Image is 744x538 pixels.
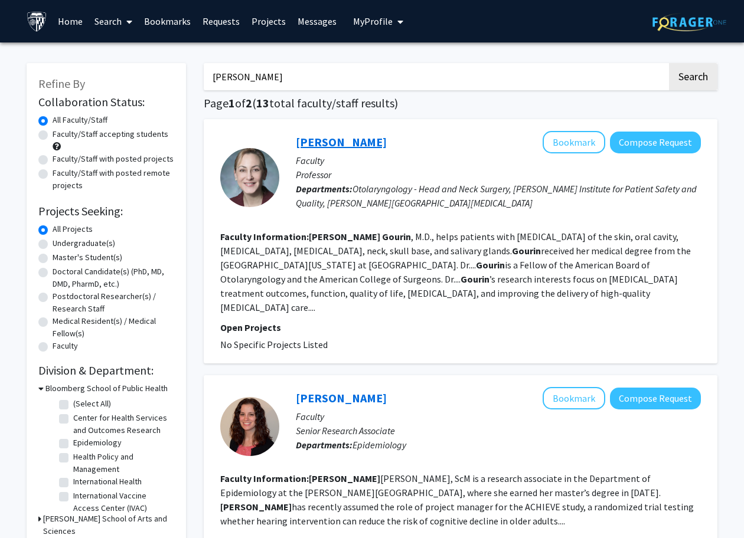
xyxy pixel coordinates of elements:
iframe: Chat [9,485,50,529]
a: Projects [246,1,292,42]
span: Epidemiology [353,439,406,451]
p: Professor [296,168,701,182]
span: 13 [256,96,269,110]
fg-read-more: [PERSON_NAME], ScM is a research associate in the Department of Epidemiology at the [PERSON_NAME]... [220,473,694,527]
button: Compose Request to Christine Mitchell [610,388,701,409]
fg-read-more: , M.D., helps patients with [MEDICAL_DATA] of the skin, oral cavity, [MEDICAL_DATA], [MEDICAL_DAT... [220,231,691,313]
b: [PERSON_NAME] [309,473,380,484]
h3: [PERSON_NAME] School of Arts and Sciences [43,513,174,537]
p: Faculty [296,153,701,168]
p: Open Projects [220,320,701,334]
span: 2 [246,96,252,110]
label: Postdoctoral Researcher(s) / Research Staff [53,290,174,315]
label: International Health [73,475,142,488]
h1: Page of ( total faculty/staff results) [204,96,717,110]
a: Search [89,1,138,42]
label: Center for Health Services and Outcomes Research [73,412,171,437]
b: Gourin [461,273,490,285]
button: Add Christine Mitchell to Bookmarks [543,387,605,409]
label: International Vaccine Access Center (IVAC) [73,490,171,514]
b: Faculty Information: [220,231,309,242]
img: ForagerOne Logo [652,13,726,31]
a: Requests [197,1,246,42]
b: Gourin [476,259,505,271]
b: Faculty Information: [220,473,309,484]
span: No Specific Projects Listed [220,339,328,350]
b: Departments: [296,183,353,195]
b: Departments: [296,439,353,451]
label: Master's Student(s) [53,251,122,264]
label: Faculty [53,340,78,352]
b: Gourin [382,231,411,242]
label: Health Policy and Management [73,451,171,475]
label: Undergraduate(s) [53,237,115,250]
label: All Faculty/Staff [53,114,107,126]
a: Messages [292,1,342,42]
a: Bookmarks [138,1,197,42]
h2: Projects Seeking: [38,204,174,218]
label: Epidemiology [73,437,122,449]
h2: Collaboration Status: [38,95,174,109]
b: Gourin [512,245,541,257]
b: [PERSON_NAME] [220,501,292,513]
p: Faculty [296,409,701,424]
a: [PERSON_NAME] [296,134,387,149]
label: (Select All) [73,398,111,410]
span: 1 [229,96,235,110]
a: Home [52,1,89,42]
span: Otolaryngology - Head and Neck Surgery, [PERSON_NAME] Institute for Patient Safety and Quality, [... [296,183,697,209]
img: Johns Hopkins University Logo [27,11,47,32]
label: Faculty/Staff with posted projects [53,153,174,165]
button: Search [669,63,717,90]
p: Senior Research Associate [296,424,701,438]
b: [PERSON_NAME] [309,231,380,242]
h3: Bloomberg School of Public Health [45,382,168,395]
label: All Projects [53,223,93,235]
input: Search Keywords [204,63,667,90]
span: My Profile [353,15,393,27]
label: Doctoral Candidate(s) (PhD, MD, DMD, PharmD, etc.) [53,265,174,290]
label: Medical Resident(s) / Medical Fellow(s) [53,315,174,340]
a: [PERSON_NAME] [296,391,387,405]
span: Refine By [38,76,85,91]
h2: Division & Department: [38,363,174,378]
label: Faculty/Staff accepting students [53,128,168,140]
button: Compose Request to Christine Gourin [610,132,701,153]
button: Add Christine Gourin to Bookmarks [543,131,605,153]
label: Faculty/Staff with posted remote projects [53,167,174,192]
